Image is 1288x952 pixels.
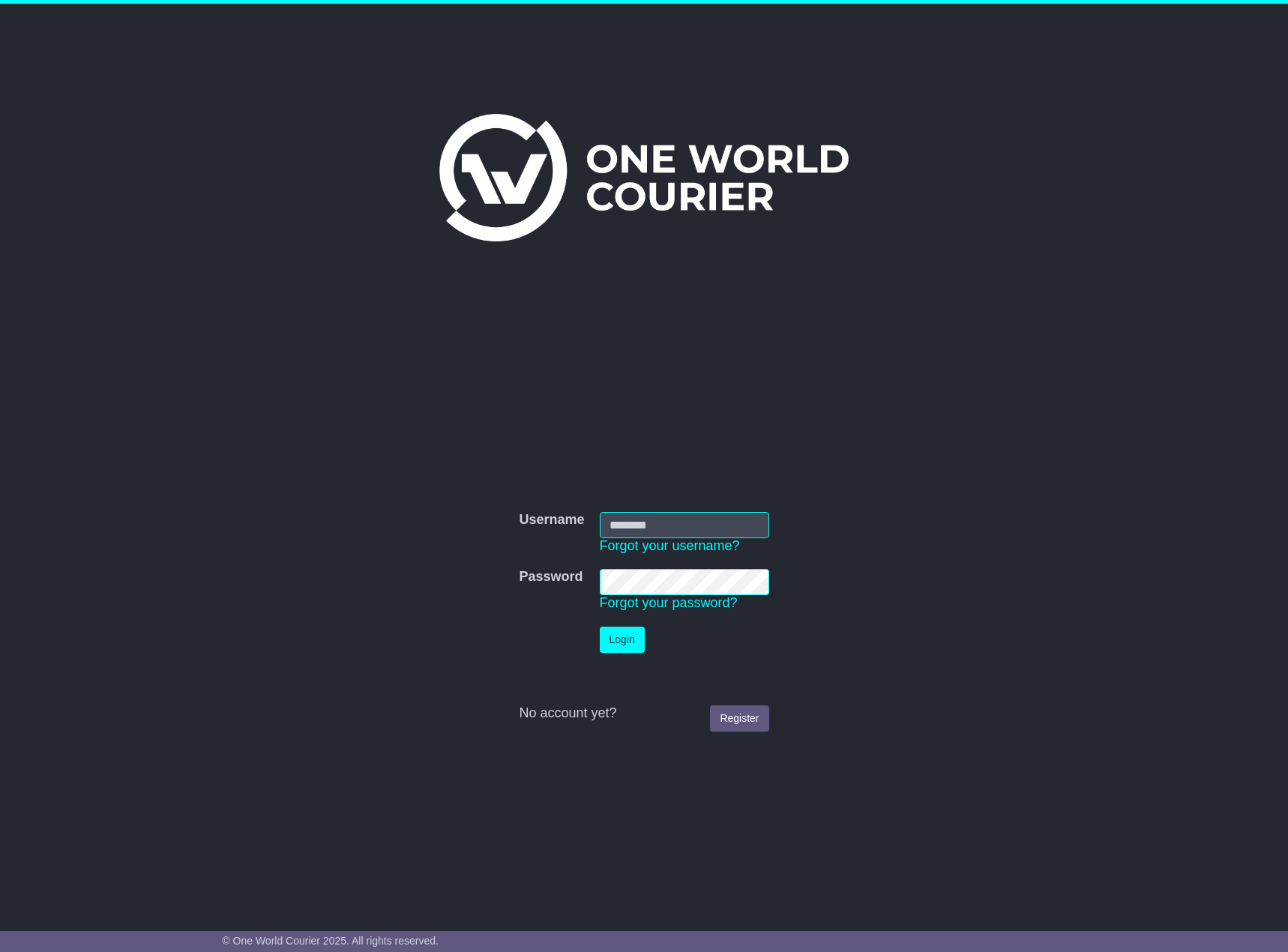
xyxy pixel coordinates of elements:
[710,705,768,732] a: Register
[439,114,849,241] img: One World
[222,935,439,947] span: © One World Courier 2025. All rights reserved.
[519,512,584,528] label: Username
[600,595,738,610] a: Forgot your password?
[519,569,583,585] label: Password
[600,538,740,553] a: Forgot your username?
[519,705,768,722] div: No account yet?
[600,627,645,653] button: Login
